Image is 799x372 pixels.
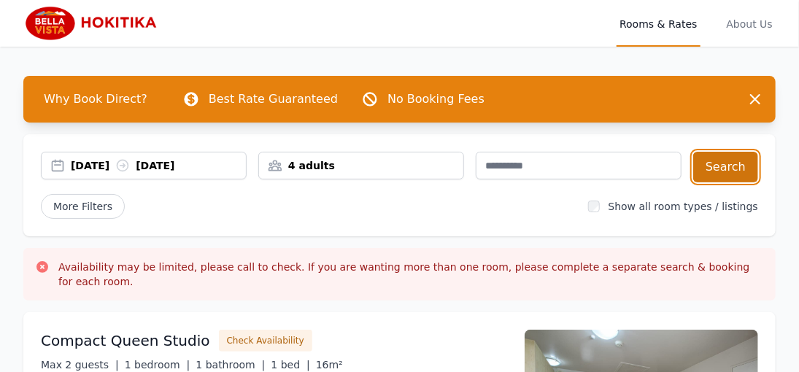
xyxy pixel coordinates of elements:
span: 16m² [316,359,343,371]
img: Bella Vista Hokitika [23,6,163,41]
span: 1 bed | [271,359,309,371]
p: Best Rate Guaranteed [209,90,338,108]
span: More Filters [41,194,125,219]
span: 1 bathroom | [196,359,265,371]
button: Search [693,152,758,182]
span: Max 2 guests | [41,359,119,371]
span: 1 bedroom | [125,359,190,371]
span: Why Book Direct? [32,85,159,114]
div: [DATE] [DATE] [71,158,246,173]
p: No Booking Fees [387,90,485,108]
h3: Compact Queen Studio [41,330,210,351]
div: 4 adults [259,158,463,173]
label: Show all room types / listings [609,201,758,212]
h3: Availability may be limited, please call to check. If you are wanting more than one room, please ... [58,260,764,289]
button: Check Availability [219,330,312,352]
